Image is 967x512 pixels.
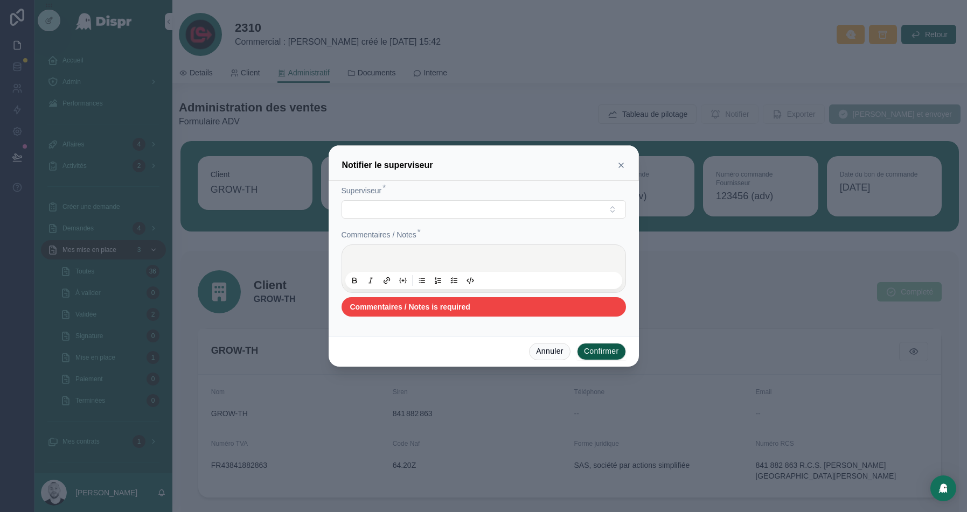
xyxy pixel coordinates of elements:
h3: Notifier le superviseur [342,159,433,172]
div: Commentaires / Notes is required [342,297,626,317]
span: Superviseur [342,186,382,195]
button: Annuler [529,343,571,360]
button: Confirmer [577,343,626,360]
button: Select Button [342,200,626,219]
div: Open Intercom Messenger [930,475,956,501]
span: Commentaires / Notes [342,230,416,239]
